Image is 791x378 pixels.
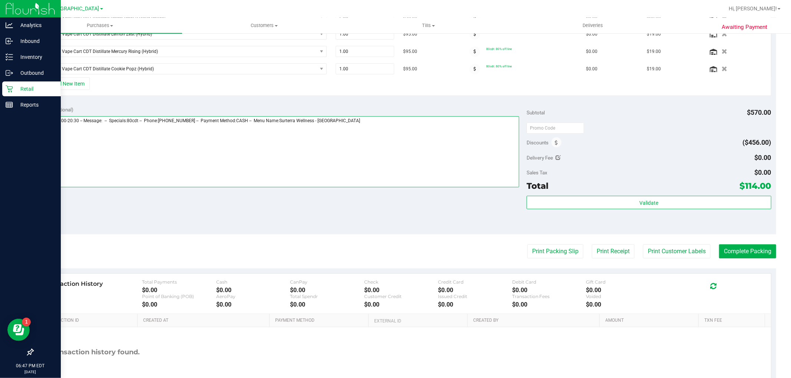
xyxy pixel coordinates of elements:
p: Outbound [13,68,57,77]
div: Issued Credit [438,294,512,299]
button: Print Packing Slip [527,244,583,258]
inline-svg: Reports [6,101,13,108]
p: Inventory [13,53,57,61]
div: $0.00 [364,301,438,308]
span: NO DATA FOUND [43,63,327,74]
div: Point of Banking (POB) [142,294,216,299]
a: Transaction ID [44,318,135,324]
a: Tills [346,18,511,33]
span: $0.00 [586,31,597,38]
div: Total Payments [142,279,216,285]
span: $0.00 [755,168,771,176]
inline-svg: Inbound [6,37,13,45]
p: Retail [13,84,57,93]
span: Subtotal [527,110,545,116]
button: Print Customer Labels [643,244,711,258]
span: [GEOGRAPHIC_DATA] [49,6,99,12]
a: Created By [473,318,597,324]
button: + Add New Item [44,77,90,90]
inline-svg: Outbound [6,69,13,77]
div: $0.00 [586,287,660,294]
div: $0.00 [216,301,290,308]
input: 1.00 [336,46,394,57]
a: Deliveries [511,18,675,33]
span: FT 1g Vape Cart CDT Distillate Lemon Zest (Hybrid) [43,29,317,39]
span: Validate [639,200,658,206]
input: 1.00 [336,64,394,74]
div: $0.00 [512,287,586,294]
span: $114.00 [740,181,771,191]
div: $0.00 [290,287,364,294]
div: $0.00 [512,301,586,308]
div: $0.00 [438,287,512,294]
span: Deliveries [573,22,613,29]
a: Payment Method [275,318,366,324]
span: Purchases [18,22,182,29]
a: Purchases [18,18,182,33]
iframe: Resource center [7,319,30,341]
inline-svg: Analytics [6,21,13,29]
span: 80cdt: 80% off line [486,64,512,68]
div: $0.00 [586,301,660,308]
span: $19.00 [647,31,661,38]
div: Voided [586,294,660,299]
div: Total Spendr [290,294,364,299]
span: Tills [347,22,510,29]
p: Inbound [13,37,57,46]
span: $95.00 [403,48,417,55]
th: External ID [368,314,467,327]
span: Sales Tax [527,170,547,175]
span: $0.00 [586,48,597,55]
span: $19.00 [647,66,661,73]
span: NO DATA FOUND [43,46,327,57]
span: $570.00 [747,108,771,116]
div: No transaction history found. [38,327,140,377]
iframe: Resource center unread badge [22,318,31,327]
a: Customers [182,18,346,33]
div: $0.00 [216,287,290,294]
span: $19.00 [647,48,661,55]
span: FT 1g Vape Cart CDT Distillate Cookie Popz (Hybrid) [43,64,317,74]
span: Total [527,181,548,191]
span: Delivery Fee [527,155,553,161]
span: NO DATA FOUND [43,29,327,40]
i: Edit Delivery Fee [556,155,561,160]
div: Cash [216,279,290,285]
button: Complete Packing [719,244,776,258]
div: CanPay [290,279,364,285]
p: 06:47 PM EDT [3,362,57,369]
inline-svg: Retail [6,85,13,93]
a: Created At [143,318,267,324]
div: $0.00 [364,287,438,294]
div: Credit Card [438,279,512,285]
span: ($456.00) [743,138,771,146]
button: Validate [527,196,771,209]
div: $0.00 [438,301,512,308]
p: Reports [13,100,57,109]
button: Print Receipt [592,244,635,258]
div: AeroPay [216,294,290,299]
input: Promo Code [527,123,584,134]
div: Check [364,279,438,285]
span: Hi, [PERSON_NAME]! [729,6,777,11]
a: Txn Fee [705,318,762,324]
span: FT 1g Vape Cart CDT Distillate Mercury Rising (Hybrid) [43,46,317,57]
p: [DATE] [3,369,57,375]
span: $95.00 [403,66,417,73]
span: 80cdt: 80% off line [486,47,512,51]
span: $95.00 [403,31,417,38]
div: $0.00 [142,287,216,294]
div: $0.00 [142,301,216,308]
span: Customers [182,22,346,29]
span: $0.00 [586,66,597,73]
div: Gift Card [586,279,660,285]
a: Amount [606,318,696,324]
p: Analytics [13,21,57,30]
div: Transaction Fees [512,294,586,299]
span: $0.00 [755,154,771,161]
div: $0.00 [290,301,364,308]
div: Customer Credit [364,294,438,299]
span: Discounts [527,136,548,149]
span: Awaiting Payment [722,23,767,31]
